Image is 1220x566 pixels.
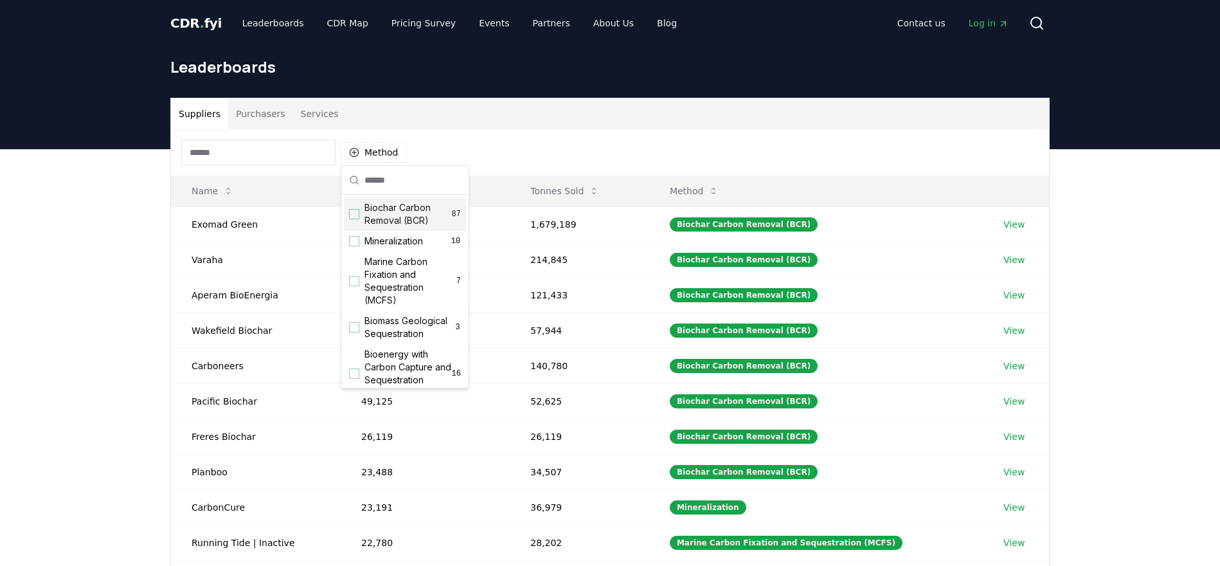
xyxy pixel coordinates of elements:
a: View [1003,218,1025,231]
nav: Main [887,12,1019,35]
a: Pricing Survey [381,12,466,35]
div: Biochar Carbon Removal (BCR) [670,253,818,267]
td: CarbonCure [171,489,341,525]
a: View [1003,536,1025,549]
a: Partners [523,12,580,35]
div: Mineralization [670,500,746,515]
a: View [1003,430,1025,443]
span: . [200,15,204,31]
td: Varaha [171,242,341,277]
div: Biochar Carbon Removal (BCR) [670,359,818,373]
td: 52,625 [510,383,649,419]
div: Marine Carbon Fixation and Sequestration (MCFS) [670,536,902,550]
h1: Leaderboards [170,57,1050,77]
span: Biochar Carbon Removal (BCR) [364,201,452,227]
a: Contact us [887,12,956,35]
a: Leaderboards [232,12,314,35]
span: Marine Carbon Fixation and Sequestration (MCFS) [364,255,456,307]
td: Running Tide | Inactive [171,525,341,560]
a: CDR.fyi [170,14,222,32]
a: View [1003,360,1025,372]
button: Method [659,178,730,204]
span: Bioenergy with Carbon Capture and Sequestration (BECCS) [364,348,452,399]
td: 121,433 [510,277,649,313]
a: About Us [583,12,644,35]
button: Suppliers [171,98,228,129]
td: Freres Biochar [171,419,341,454]
a: Blog [647,12,687,35]
span: 3 [454,322,461,333]
td: 23,488 [341,454,510,489]
td: 214,845 [510,242,649,277]
div: Biochar Carbon Removal (BCR) [670,288,818,302]
button: Tonnes Sold [520,178,609,204]
td: Carboneers [171,348,341,383]
td: Aperam BioEnergia [171,277,341,313]
button: Services [293,98,346,129]
span: Log in [969,17,1009,30]
td: 28,202 [510,525,649,560]
span: Mineralization [364,235,423,248]
div: Biochar Carbon Removal (BCR) [670,430,818,444]
button: Method [341,142,407,163]
span: 10 [451,236,461,246]
a: View [1003,501,1025,514]
td: 34,507 [510,454,649,489]
td: Planboo [171,454,341,489]
span: CDR fyi [170,15,222,31]
td: Wakefield Biochar [171,313,341,348]
td: 36,979 [510,489,649,525]
div: Biochar Carbon Removal (BCR) [670,324,818,338]
span: 16 [452,369,461,379]
a: View [1003,253,1025,266]
td: 140,780 [510,348,649,383]
span: 7 [456,276,461,286]
div: Biochar Carbon Removal (BCR) [670,394,818,408]
td: 57,944 [510,313,649,348]
td: 22,780 [341,525,510,560]
nav: Main [232,12,687,35]
td: 49,125 [341,383,510,419]
a: View [1003,395,1025,408]
span: 87 [452,209,461,219]
button: Name [181,178,244,204]
a: View [1003,324,1025,337]
a: View [1003,466,1025,479]
td: Pacific Biochar [171,383,341,419]
td: 26,119 [341,419,510,454]
div: Biochar Carbon Removal (BCR) [670,217,818,232]
div: Biochar Carbon Removal (BCR) [670,465,818,479]
a: Events [469,12,519,35]
td: 23,191 [341,489,510,525]
button: Purchasers [228,98,293,129]
td: Exomad Green [171,206,341,242]
a: Log in [958,12,1019,35]
span: Biomass Geological Sequestration [364,315,454,340]
a: CDR Map [317,12,379,35]
a: View [1003,289,1025,302]
td: 1,679,189 [510,206,649,242]
td: 26,119 [510,419,649,454]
